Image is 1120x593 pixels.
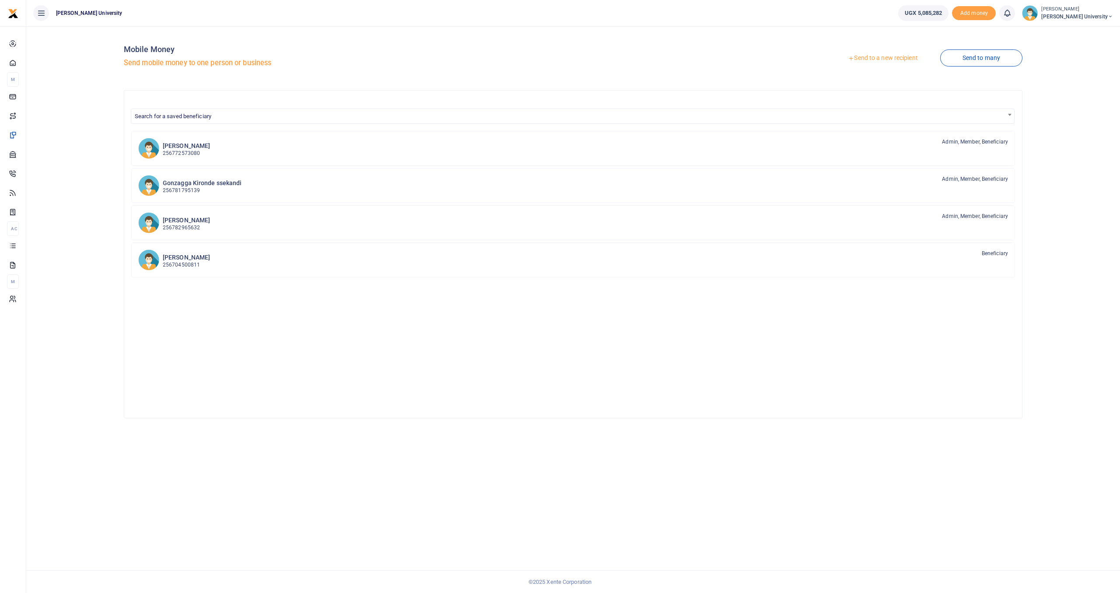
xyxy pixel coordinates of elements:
[8,10,18,16] a: logo-small logo-large logo-large
[131,131,1015,166] a: PB [PERSON_NAME] 256772573080 Admin, Member, Beneficiary
[163,179,242,187] h6: Gonzagga Kironde ssekandi
[131,242,1015,277] a: NK [PERSON_NAME] 256704500811 Beneficiary
[163,261,210,269] p: 256704500811
[163,254,210,261] h6: [PERSON_NAME]
[1022,5,1038,21] img: profile-user
[8,8,18,19] img: logo-small
[942,138,1008,146] span: Admin, Member, Beneficiary
[163,224,210,232] p: 256782965632
[1022,5,1113,21] a: profile-user [PERSON_NAME] [PERSON_NAME] University
[131,109,1014,123] span: Search for a saved beneficiary
[135,113,211,119] span: Search for a saved beneficiary
[826,50,940,66] a: Send to a new recipient
[952,6,996,21] li: Toup your wallet
[940,49,1022,67] a: Send to many
[7,72,19,87] li: M
[138,138,159,159] img: PB
[898,5,948,21] a: UGX 5,085,282
[952,9,996,16] a: Add money
[138,175,159,196] img: GKs
[942,175,1008,183] span: Admin, Member, Beneficiary
[163,149,210,158] p: 256772573080
[131,109,1015,124] span: Search for a saved beneficiary
[1041,6,1113,13] small: [PERSON_NAME]
[905,9,942,18] span: UGX 5,085,282
[7,221,19,236] li: Ac
[138,249,159,270] img: NK
[163,186,242,195] p: 256781795139
[895,5,952,21] li: Wallet ballance
[7,274,19,289] li: M
[124,45,570,54] h4: Mobile Money
[124,59,570,67] h5: Send mobile money to one person or business
[138,212,159,233] img: ScO
[163,217,210,224] h6: [PERSON_NAME]
[163,142,210,150] h6: [PERSON_NAME]
[942,212,1008,220] span: Admin, Member, Beneficiary
[982,249,1008,257] span: Beneficiary
[52,9,126,17] span: [PERSON_NAME] University
[1041,13,1113,21] span: [PERSON_NAME] University
[131,205,1015,240] a: ScO [PERSON_NAME] 256782965632 Admin, Member, Beneficiary
[131,168,1015,203] a: GKs Gonzagga Kironde ssekandi 256781795139 Admin, Member, Beneficiary
[952,6,996,21] span: Add money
